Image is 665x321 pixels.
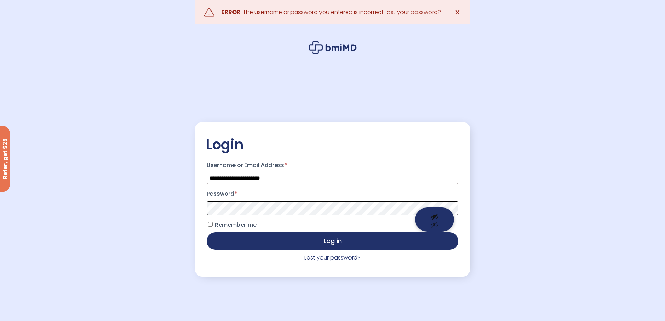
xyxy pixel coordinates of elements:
button: Log in [207,232,458,250]
span: ✕ [455,7,460,17]
label: Password [207,188,458,199]
a: Lost your password [385,8,438,16]
span: Remember me [215,221,257,229]
button: Show password [415,207,454,232]
div: : The username or password you entered is incorrect. ? [221,7,441,17]
a: Lost your password? [304,254,361,262]
a: ✕ [451,5,465,19]
h2: Login [206,136,459,153]
input: Remember me [208,222,213,227]
strong: ERROR [221,8,241,16]
label: Username or Email Address [207,160,458,171]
